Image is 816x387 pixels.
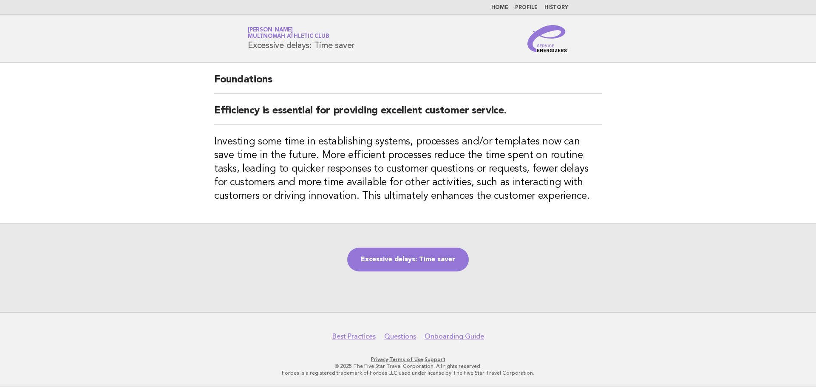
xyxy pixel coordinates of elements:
[332,332,376,341] a: Best Practices
[214,135,602,203] h3: Investing some time in establishing systems, processes and/or templates now can save time in the ...
[248,28,354,50] h1: Excessive delays: Time saver
[347,248,469,271] a: Excessive delays: Time saver
[527,25,568,52] img: Service Energizers
[515,5,538,10] a: Profile
[425,356,445,362] a: Support
[148,370,668,376] p: Forbes is a registered trademark of Forbes LLC used under license by The Five Star Travel Corpora...
[371,356,388,362] a: Privacy
[148,363,668,370] p: © 2025 The Five Star Travel Corporation. All rights reserved.
[248,27,329,39] a: [PERSON_NAME]Multnomah Athletic Club
[248,34,329,40] span: Multnomah Athletic Club
[389,356,423,362] a: Terms of Use
[214,73,602,94] h2: Foundations
[425,332,484,341] a: Onboarding Guide
[544,5,568,10] a: History
[384,332,416,341] a: Questions
[148,356,668,363] p: · ·
[214,104,602,125] h2: Efficiency is essential for providing excellent customer service.
[491,5,508,10] a: Home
